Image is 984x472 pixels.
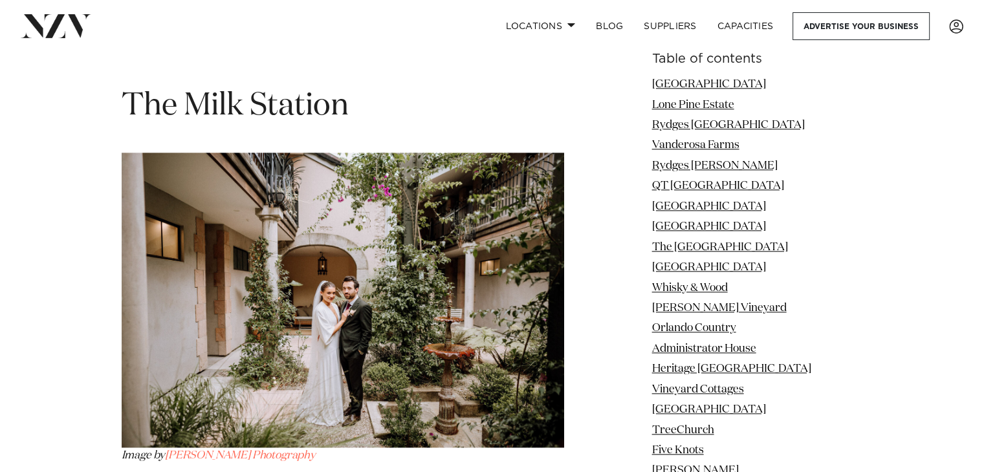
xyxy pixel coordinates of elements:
a: SUPPLIERS [633,12,706,40]
a: Administrator House [652,343,756,354]
a: Vanderosa Farms [652,140,739,151]
img: nzv-logo.png [21,14,91,38]
a: TreeChurch [652,424,714,435]
a: Locations [495,12,585,40]
h6: Table of contents [652,52,863,66]
a: QT [GEOGRAPHIC_DATA] [652,180,784,191]
span: The Milk Station [122,91,349,122]
a: [PERSON_NAME] Photography [165,450,316,461]
a: [PERSON_NAME] Vineyard [652,303,787,314]
a: The [GEOGRAPHIC_DATA] [652,242,788,253]
span: Image by [122,450,166,461]
a: [GEOGRAPHIC_DATA] [652,221,766,232]
a: [GEOGRAPHIC_DATA] [652,79,766,90]
a: Five Knots [652,445,704,456]
a: BLOG [585,12,633,40]
a: Whisky & Wood [652,282,728,293]
a: [GEOGRAPHIC_DATA] [652,262,766,273]
a: Heritage [GEOGRAPHIC_DATA] [652,363,811,374]
a: Rydges [GEOGRAPHIC_DATA] [652,120,805,131]
a: Lone Pine Estate [652,99,734,110]
a: [GEOGRAPHIC_DATA] [652,201,766,212]
a: Vineyard Cottages [652,384,744,395]
a: Rydges [PERSON_NAME] [652,160,778,171]
a: [GEOGRAPHIC_DATA] [652,404,766,415]
a: Orlando Country [652,323,736,334]
a: Advertise your business [793,12,930,40]
a: Capacities [707,12,784,40]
